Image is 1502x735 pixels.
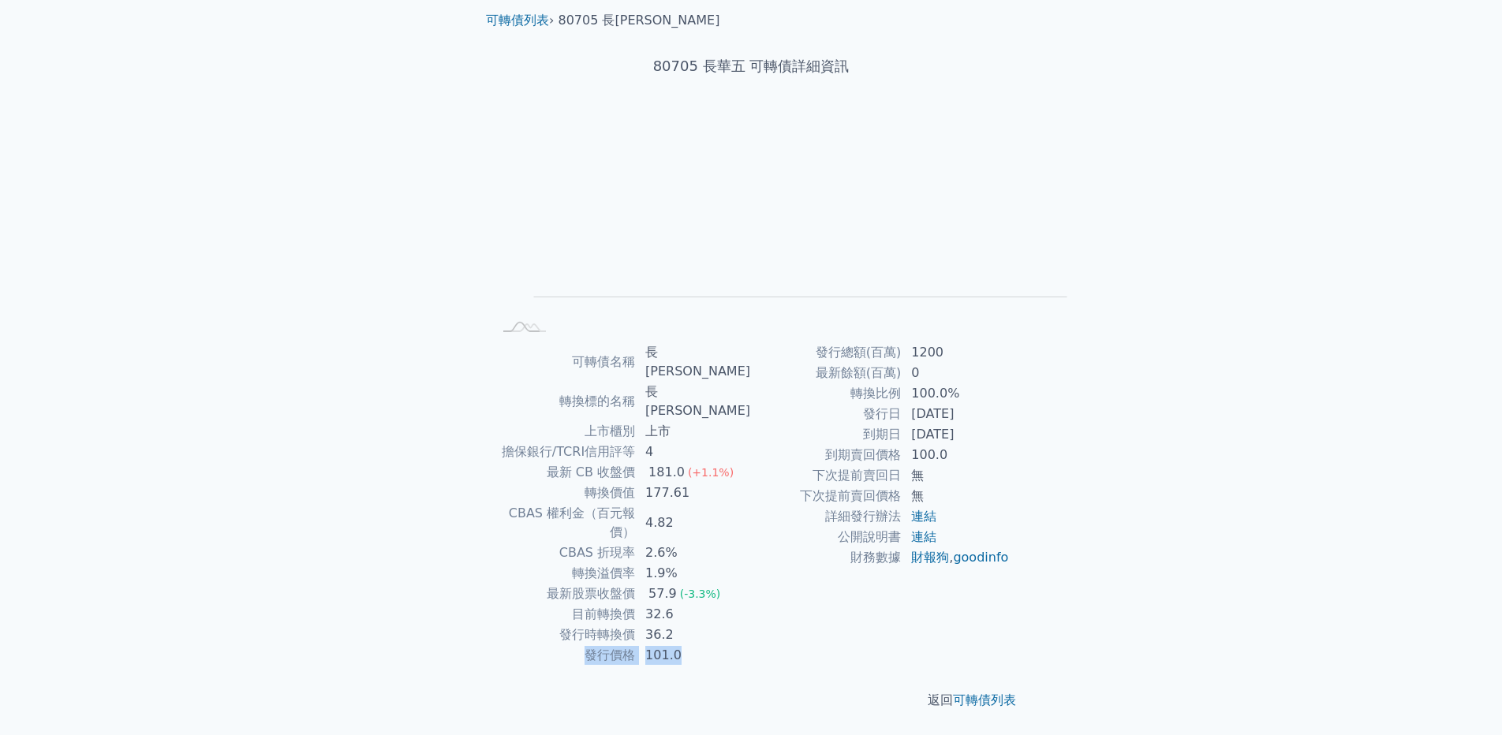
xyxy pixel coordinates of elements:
[911,509,936,524] a: 連結
[636,421,751,442] td: 上市
[492,563,636,584] td: 轉換溢價率
[751,506,902,527] td: 詳細發行辦法
[492,421,636,442] td: 上市櫃別
[751,486,902,506] td: 下次提前賣回價格
[1423,659,1502,735] div: 聊天小工具
[473,691,1029,710] p: 返回
[636,645,751,666] td: 101.0
[636,483,751,503] td: 177.61
[751,445,902,465] td: 到期賣回價格
[636,442,751,462] td: 4
[751,547,902,568] td: 財務數據
[902,404,1010,424] td: [DATE]
[636,543,751,563] td: 2.6%
[953,550,1008,565] a: goodinfo
[902,547,1010,568] td: ,
[492,604,636,625] td: 目前轉換價
[492,483,636,503] td: 轉換價值
[492,342,636,382] td: 可轉債名稱
[518,127,1067,317] g: Chart
[751,363,902,383] td: 最新餘額(百萬)
[492,382,636,421] td: 轉換標的名稱
[492,503,636,543] td: CBAS 權利金（百元報價）
[636,604,751,625] td: 32.6
[636,563,751,584] td: 1.9%
[492,645,636,666] td: 發行價格
[751,342,902,363] td: 發行總額(百萬)
[751,404,902,424] td: 發行日
[636,503,751,543] td: 4.82
[953,692,1016,707] a: 可轉債列表
[751,465,902,486] td: 下次提前賣回日
[751,424,902,445] td: 到期日
[486,13,549,28] a: 可轉債列表
[486,11,554,30] li: ›
[492,625,636,645] td: 發行時轉換價
[473,55,1029,77] h1: 80705 長華五 可轉債詳細資訊
[751,383,902,404] td: 轉換比例
[902,383,1010,404] td: 100.0%
[645,463,688,482] div: 181.0
[911,550,949,565] a: 財報狗
[751,527,902,547] td: 公開說明書
[636,382,751,421] td: 長[PERSON_NAME]
[902,342,1010,363] td: 1200
[559,11,720,30] li: 80705 長[PERSON_NAME]
[636,342,751,382] td: 長[PERSON_NAME]
[492,584,636,604] td: 最新股票收盤價
[902,445,1010,465] td: 100.0
[911,529,936,544] a: 連結
[492,442,636,462] td: 擔保銀行/TCRI信用評等
[902,363,1010,383] td: 0
[680,588,721,600] span: (-3.3%)
[1423,659,1502,735] iframe: Chat Widget
[902,465,1010,486] td: 無
[492,543,636,563] td: CBAS 折現率
[636,625,751,645] td: 36.2
[902,486,1010,506] td: 無
[688,466,734,479] span: (+1.1%)
[492,462,636,483] td: 最新 CB 收盤價
[645,584,680,603] div: 57.9
[902,424,1010,445] td: [DATE]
